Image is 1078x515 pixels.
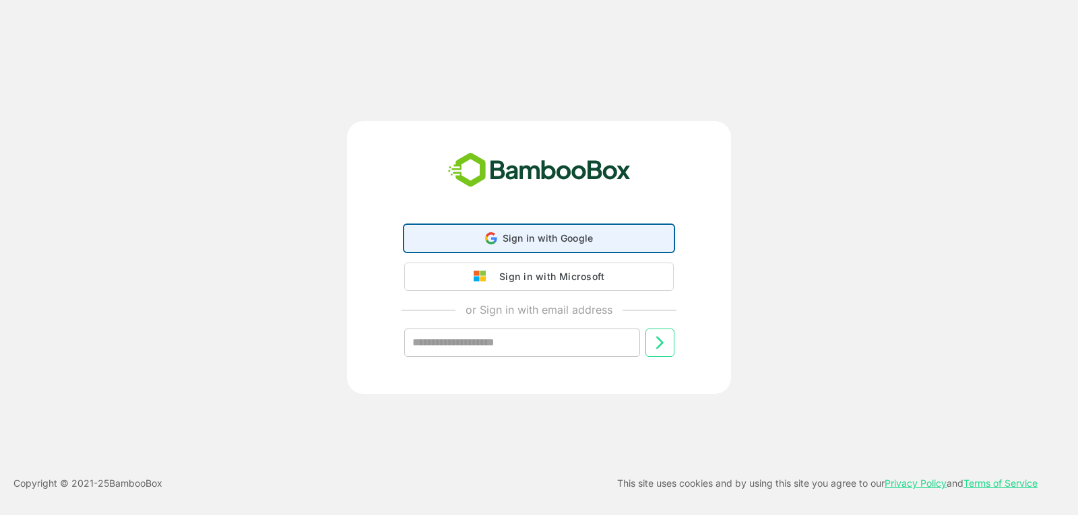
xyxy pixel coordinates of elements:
[404,225,674,252] div: Sign in with Google
[963,477,1038,489] a: Terms of Service
[885,477,947,489] a: Privacy Policy
[466,302,612,318] p: or Sign in with email address
[503,232,594,244] span: Sign in with Google
[441,148,638,193] img: bamboobox
[493,268,604,285] div: Sign in with Microsoft
[13,475,162,491] p: Copyright © 2021- 25 BambooBox
[474,271,493,283] img: google
[404,263,674,291] button: Sign in with Microsoft
[617,475,1038,491] p: This site uses cookies and by using this site you agree to our and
